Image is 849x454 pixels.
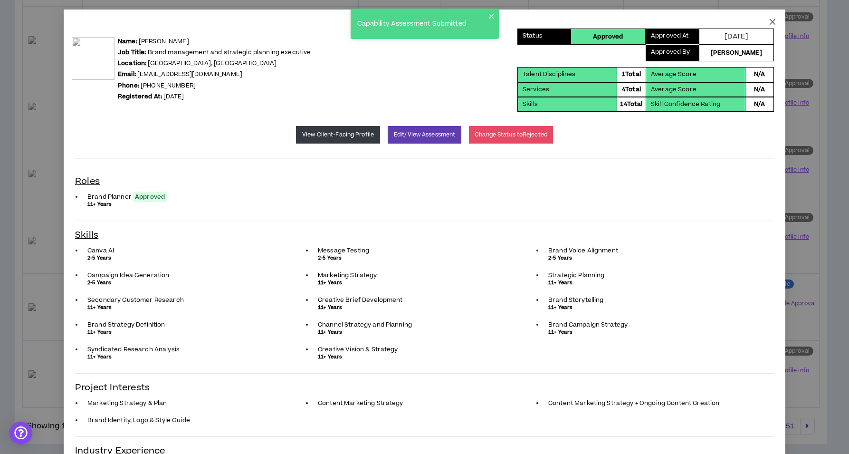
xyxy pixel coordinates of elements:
p: N/A [754,85,764,94]
p: 11+ Years [87,353,302,361]
p: Creative Brief Development [318,296,532,304]
p: N/A [754,70,764,79]
p: Brand Strategy Definition [87,321,302,328]
img: oDK2NKTxcvO74KBJxsm8NP5ligOmT14ufPzAfK5i.png [72,37,114,80]
p: 2-5 Years [87,254,302,262]
p: Brand management and strategic planning executive [118,48,311,57]
b: Email: [118,70,136,78]
b: Location: [118,59,146,68]
p: 11+ Years [548,328,763,336]
button: Close [760,10,785,35]
p: Secondary Customer Research [87,296,302,304]
p: 11+ Years [318,353,532,361]
div: [DATE] [699,29,774,45]
p: Skills [523,100,538,109]
p: Services [523,85,549,94]
b: Registered At: [118,92,162,101]
p: 2-5 Years [548,254,763,262]
p: Marketing Strategy & Plan [87,399,302,407]
p: Brand Campaign Strategy [548,321,763,328]
p: Status [523,31,543,42]
p: 11+ Years [87,304,302,311]
p: Creative Vision & Strategy [318,346,532,353]
p: 11+ Years [318,279,532,287]
div: Capability Assessment Submitted [354,16,488,32]
p: Brand Voice Alignment [548,247,763,254]
p: 11+ Years [548,279,763,287]
b: Name: [118,37,137,46]
p: Approved At [651,31,689,42]
span: [GEOGRAPHIC_DATA] , [GEOGRAPHIC_DATA] [148,59,277,68]
p: Marketing Strategy [318,271,532,279]
p: Canva AI [87,247,302,254]
p: 11+ Years [548,304,763,311]
p: Approved [593,32,623,41]
button: Edit/View Assessment [388,126,461,144]
p: Skill Confidence Rating [651,100,720,109]
p: 2-5 Years [318,254,532,262]
p: [DATE] [118,92,311,101]
h4: Skills [75,229,774,242]
p: Channel Strategy and Planning [318,321,532,328]
a: [EMAIL_ADDRESS][DOMAIN_NAME] [137,70,242,78]
p: Brand Planner [87,193,302,201]
p: 14 Total [620,100,642,109]
p: 1 Total [622,70,641,79]
p: Approved By [651,48,690,58]
p: Average Score [651,70,696,79]
a: View Client-Facing Profile [296,126,380,144]
p: Talent Disciplines [523,70,576,79]
a: [PHONE_NUMBER] [141,81,196,90]
p: Syndicated Research Analysis [87,346,302,353]
span: Approved [133,192,167,202]
p: Average Score [651,85,696,94]
p: [PERSON_NAME] [711,48,762,58]
p: Strategic Planning [548,271,763,279]
p: [PERSON_NAME] [118,37,311,46]
h4: Roles [75,175,774,188]
p: 4 Total [622,85,641,94]
h4: Project Interests [75,381,774,395]
button: close [488,12,495,20]
div: Open Intercom Messenger [10,422,32,444]
span: close [769,18,776,26]
p: Content Marketing Strategy [318,399,532,407]
b: Phone: [118,81,139,90]
p: N/A [754,100,764,109]
p: Content Marketing Strategy + Ongoing Content Creation [548,399,763,407]
p: 11+ Years [87,201,302,208]
p: 11+ Years [318,304,532,311]
p: Campaign Idea Generation [87,271,302,279]
p: Brand Identity, Logo & Style Guide [87,416,302,424]
b: Job Title: [118,48,146,57]
p: Brand Storytelling [548,296,763,304]
p: 11+ Years [87,328,302,336]
button: Change Status toRejected [469,126,553,144]
p: Message Testing [318,247,532,254]
p: 2-5 Years [87,279,302,287]
p: 11+ Years [318,328,532,336]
